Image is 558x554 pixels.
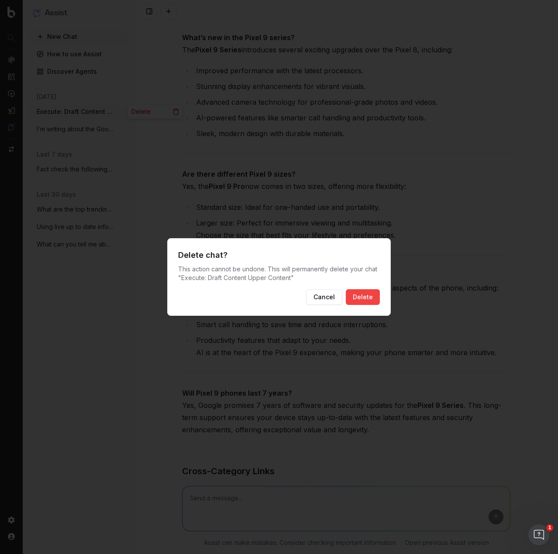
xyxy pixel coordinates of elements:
iframe: Intercom live chat [528,524,549,545]
button: Delete [346,289,380,305]
button: Cancel [306,289,342,305]
p: This action cannot be undone. This will permanently delete your chat " Execute: Draft Content Upp... [178,265,380,282]
span: 1 [546,524,553,531]
h2: Delete chat? [178,249,380,261]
